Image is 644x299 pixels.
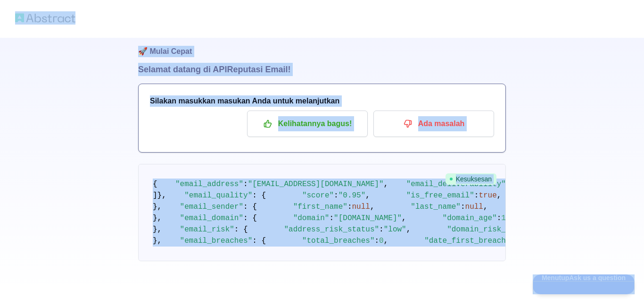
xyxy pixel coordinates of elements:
span: "email_address" [175,180,243,188]
span: 0 [379,237,384,245]
span: "score" [302,191,334,200]
span: "email_quality" [184,191,252,200]
span: , [497,191,502,200]
span: : { [252,237,266,245]
span: true [479,191,496,200]
span: "email_risk" [180,225,234,234]
span: null [465,203,483,211]
span: "first_name" [293,203,347,211]
span: "email_deliverability" [406,180,506,188]
span: "email_domain" [180,214,243,222]
span: : [243,180,248,188]
span: "is_free_email" [406,191,474,200]
span: "last_name" [411,203,461,211]
span: "0.95" [339,191,366,200]
font: Ada masalah [418,120,465,128]
span: , [406,225,411,234]
span: : { [234,225,248,234]
span: : { [252,191,266,200]
span: "[EMAIL_ADDRESS][DOMAIN_NAME]" [248,180,384,188]
iframe: Help Scout Beacon - Open [533,274,635,294]
span: "[DOMAIN_NAME]" [334,214,402,222]
span: "domain" [293,214,330,222]
span: : [474,191,479,200]
span: null [352,203,370,211]
span: { [153,180,157,188]
font: Kelihatannya bagus! [278,120,352,128]
span: , [370,203,375,211]
font: Kesuksesan [456,175,492,183]
font: Silakan masukkan masukan Anda untuk melanjutkan [150,97,339,105]
span: : { [243,203,257,211]
span: "date_first_breached" [424,237,520,245]
span: "email_sender" [180,203,243,211]
img: Logo abstrak [15,11,75,25]
span: , [384,180,388,188]
span: : [334,191,339,200]
span: "domain_risk_status" [447,225,537,234]
span: , [384,237,388,245]
span: : [374,237,379,245]
span: : { [243,214,257,222]
span: , [402,214,406,222]
span: , [483,203,488,211]
span: : [379,225,384,234]
button: Ada masalah [373,111,494,137]
span: , [365,191,370,200]
span: "address_risk_status" [284,225,379,234]
span: "low" [384,225,406,234]
font: ! [288,65,290,74]
span: "total_breaches" [302,237,375,245]
font: Selamat datang di API [138,65,227,74]
span: : [329,214,334,222]
span: 10973 [501,214,524,222]
font: 🚀 Mulai Cepat [138,47,192,55]
span: : [461,203,465,211]
span: : [347,203,352,211]
span: "domain_age" [443,214,497,222]
font: Reputasi Email [227,65,288,74]
span: : [497,214,502,222]
button: Kelihatannya bagus! [247,111,368,137]
span: "email_breaches" [180,237,253,245]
